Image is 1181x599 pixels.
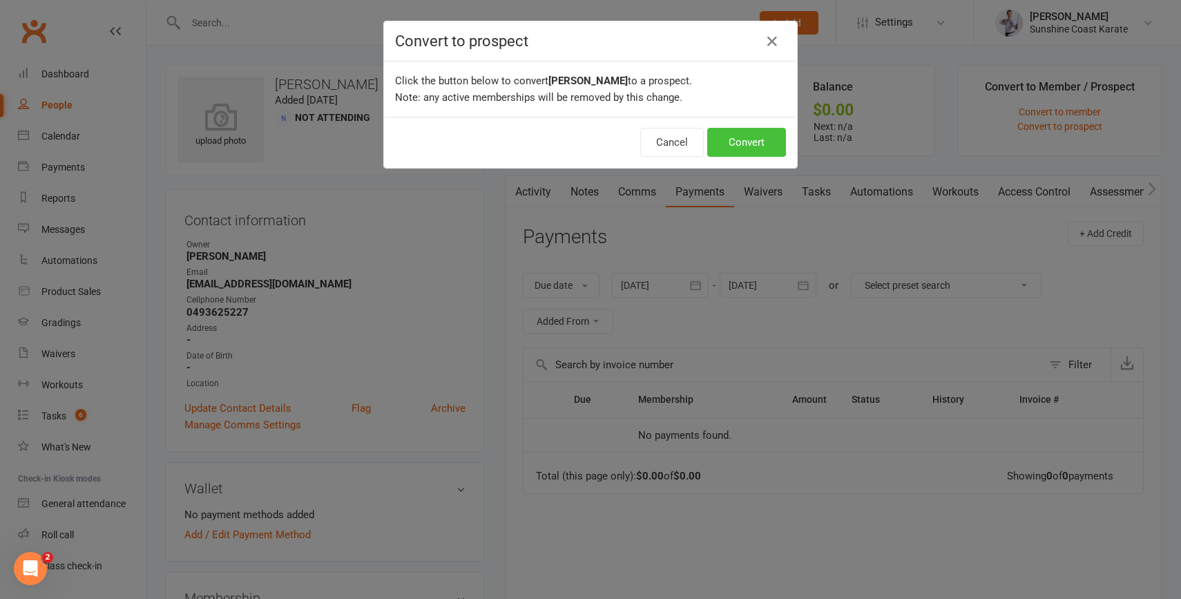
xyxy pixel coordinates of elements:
[395,32,786,50] h4: Convert to prospect
[384,61,797,117] div: Click the button below to convert to a prospect. Note: any active memberships will be removed by ...
[761,30,783,53] button: Close
[548,75,628,87] b: [PERSON_NAME]
[640,128,704,157] button: Cancel
[14,552,47,585] iframe: Intercom live chat
[707,128,786,157] button: Convert
[42,552,53,563] span: 2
